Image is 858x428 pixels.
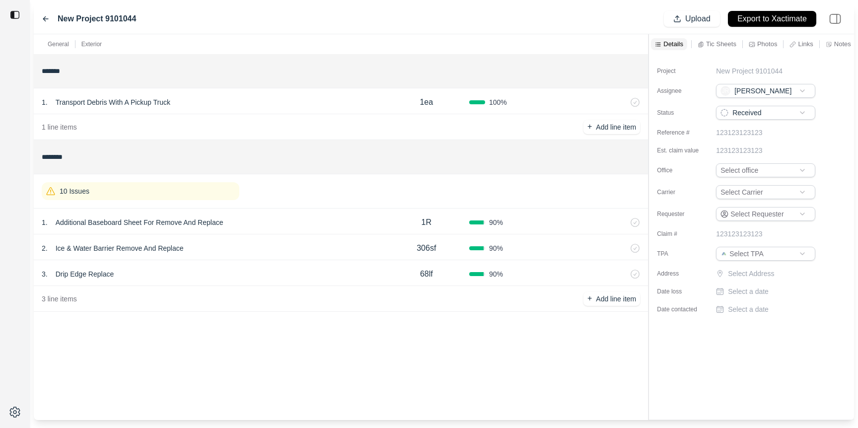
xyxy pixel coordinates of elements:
span: 90 % [489,269,503,279]
p: Transport Debris With A Pickup Truck [52,95,174,109]
p: 1ea [420,96,433,108]
p: Additional Baseboard Sheet For Remove And Replace [52,215,227,229]
p: 123123123123 [716,229,762,239]
p: 1 line items [42,122,77,132]
label: Date contacted [657,305,707,313]
span: 100 % [489,97,507,107]
label: Status [657,109,707,117]
p: Photos [757,40,777,48]
label: Address [657,270,707,278]
p: Upload [685,13,711,25]
p: General [48,40,69,48]
p: Select a date [728,304,769,314]
p: Links [798,40,813,48]
label: Reference # [657,129,707,137]
p: 3 . [42,269,48,279]
p: 3 line items [42,294,77,304]
p: 123123123123 [716,128,762,138]
label: Requester [657,210,707,218]
p: 68lf [420,268,433,280]
button: Export to Xactimate [728,11,816,27]
p: 1 . [42,217,48,227]
p: + [587,293,592,304]
button: +Add line item [583,120,640,134]
label: Office [657,166,707,174]
label: Project [657,67,707,75]
p: Export to Xactimate [737,13,807,25]
p: Add line item [596,122,636,132]
label: Claim # [657,230,707,238]
label: Assignee [657,87,707,95]
p: Ice & Water Barrier Remove And Replace [52,241,188,255]
p: Exterior [81,40,102,48]
label: TPA [657,250,707,258]
p: + [587,121,592,133]
p: 1 . [42,97,48,107]
label: Est. claim value [657,146,707,154]
p: Select a date [728,286,769,296]
p: 1R [422,216,431,228]
p: Notes [834,40,851,48]
p: Tic Sheets [706,40,736,48]
label: New Project 9101044 [58,13,136,25]
img: toggle sidebar [10,10,20,20]
p: 10 Issues [60,186,89,196]
label: Carrier [657,188,707,196]
p: 123123123123 [716,145,762,155]
p: Select Address [728,269,817,279]
button: Upload [664,11,720,27]
span: 90 % [489,243,503,253]
p: New Project 9101044 [716,66,783,76]
p: 2 . [42,243,48,253]
p: Add line item [596,294,636,304]
span: 90 % [489,217,503,227]
img: right-panel.svg [824,8,846,30]
p: Drip Edge Replace [52,267,118,281]
p: 306sf [417,242,436,254]
label: Date loss [657,287,707,295]
button: +Add line item [583,292,640,306]
p: Details [663,40,683,48]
